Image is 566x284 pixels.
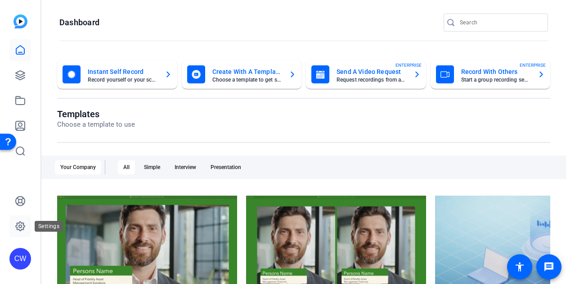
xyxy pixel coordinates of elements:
button: Instant Self RecordRecord yourself or your screen [57,60,177,89]
mat-card-subtitle: Start a group recording session [461,77,531,82]
p: Choose a template to use [57,119,135,130]
h1: Dashboard [59,17,99,28]
button: Send A Video RequestRequest recordings from anyone, anywhereENTERPRISE [306,60,426,89]
mat-card-subtitle: Request recordings from anyone, anywhere [337,77,406,82]
div: Simple [139,160,166,174]
span: ENTERPRISE [520,62,546,69]
div: All [118,160,135,174]
mat-card-subtitle: Choose a template to get started [212,77,282,82]
h1: Templates [57,109,135,119]
button: Create With A TemplateChoose a template to get started [182,60,302,89]
mat-icon: accessibility [514,261,525,272]
div: Presentation [205,160,247,174]
div: Your Company [55,160,101,174]
div: CW [9,248,31,270]
mat-icon: message [544,261,554,272]
div: Interview [169,160,202,174]
mat-card-title: Create With A Template [212,66,282,77]
mat-card-title: Record With Others [461,66,531,77]
span: ENTERPRISE [395,62,422,69]
div: Settings [35,221,63,232]
mat-card-title: Send A Video Request [337,66,406,77]
img: blue-gradient.svg [13,14,27,28]
input: Search [460,17,541,28]
button: Record With OthersStart a group recording sessionENTERPRISE [431,60,551,89]
mat-card-subtitle: Record yourself or your screen [88,77,157,82]
mat-card-title: Instant Self Record [88,66,157,77]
